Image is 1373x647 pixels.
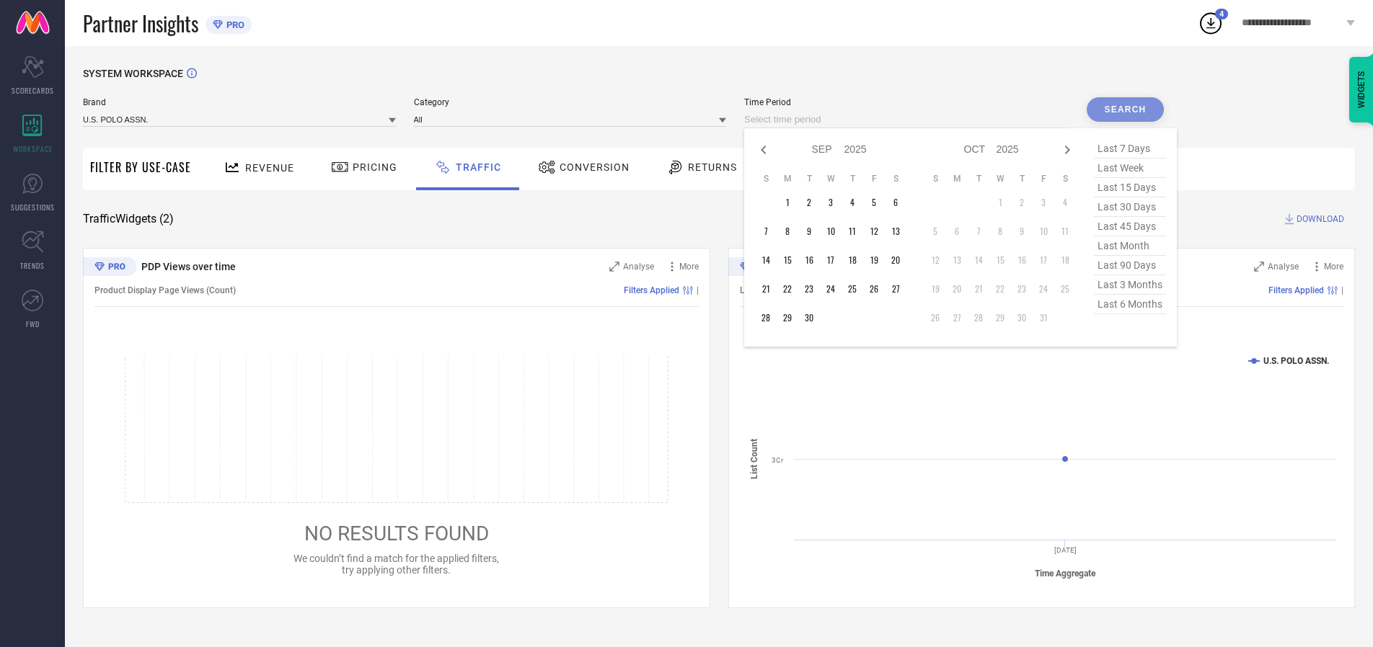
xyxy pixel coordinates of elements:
td: Mon Sep 15 2025 [777,249,798,271]
th: Wednesday [989,173,1011,184]
span: last week [1094,159,1166,178]
span: Traffic [456,161,501,173]
span: last month [1094,236,1166,256]
td: Tue Oct 28 2025 [968,307,989,329]
td: Wed Oct 22 2025 [989,278,1011,300]
span: last 90 days [1094,256,1166,275]
td: Mon Oct 27 2025 [946,307,968,329]
span: last 30 days [1094,197,1166,217]
td: Fri Oct 17 2025 [1033,249,1054,271]
span: PDP Views over time [141,261,236,272]
td: Tue Sep 23 2025 [798,278,820,300]
span: Brand [83,97,396,107]
span: SYSTEM WORKSPACE [83,68,183,79]
th: Monday [777,173,798,184]
td: Sun Oct 05 2025 [924,220,946,242]
td: Tue Sep 09 2025 [798,220,820,242]
span: Category [414,97,727,107]
span: Conversion [560,161,630,173]
td: Tue Oct 21 2025 [968,278,989,300]
th: Wednesday [820,173,842,184]
td: Wed Sep 10 2025 [820,220,842,242]
td: Tue Oct 07 2025 [968,220,989,242]
span: 4 [1219,9,1224,19]
th: Sunday [755,173,777,184]
td: Sun Oct 12 2025 [924,249,946,271]
td: Thu Oct 02 2025 [1011,192,1033,213]
span: Analyse [1268,262,1299,272]
th: Saturday [1054,173,1076,184]
td: Sat Sep 13 2025 [885,220,906,242]
span: Returns [688,161,737,173]
span: List Views (Count) [740,285,811,295]
th: Thursday [842,173,863,184]
td: Mon Oct 13 2025 [946,249,968,271]
tspan: List Count [749,439,759,479]
span: Pricing [353,161,397,173]
td: Sat Oct 18 2025 [1054,249,1076,271]
td: Fri Sep 05 2025 [863,192,885,213]
td: Sat Sep 20 2025 [885,249,906,271]
th: Monday [946,173,968,184]
td: Thu Sep 11 2025 [842,220,863,242]
span: SCORECARDS [12,85,54,96]
td: Wed Sep 03 2025 [820,192,842,213]
span: | [1341,285,1343,295]
div: Open download list [1198,10,1224,36]
th: Tuesday [968,173,989,184]
td: Sun Sep 07 2025 [755,220,777,242]
span: Filters Applied [624,285,679,295]
span: last 7 days [1094,139,1166,159]
td: Tue Sep 16 2025 [798,249,820,271]
td: Fri Oct 31 2025 [1033,307,1054,329]
span: Product Display Page Views (Count) [94,285,236,295]
th: Tuesday [798,173,820,184]
tspan: Time Aggregate [1035,568,1096,579]
td: Fri Sep 26 2025 [863,278,885,300]
span: More [1324,262,1343,272]
th: Friday [863,173,885,184]
span: Analyse [623,262,654,272]
td: Sat Sep 06 2025 [885,192,906,213]
td: Sun Oct 19 2025 [924,278,946,300]
text: 3Cr [772,456,784,464]
text: U.S. POLO ASSN. [1263,356,1329,366]
td: Sat Sep 27 2025 [885,278,906,300]
td: Mon Sep 08 2025 [777,220,798,242]
td: Fri Oct 24 2025 [1033,278,1054,300]
svg: Zoom [609,262,619,272]
span: Traffic Widgets ( 2 ) [83,212,174,226]
span: PRO [223,19,244,30]
td: Sat Oct 04 2025 [1054,192,1076,213]
td: Mon Sep 22 2025 [777,278,798,300]
span: last 15 days [1094,178,1166,197]
span: last 3 months [1094,275,1166,295]
span: More [679,262,699,272]
text: [DATE] [1054,546,1077,554]
td: Thu Oct 30 2025 [1011,307,1033,329]
span: last 6 months [1094,295,1166,314]
span: WORKSPACE [13,143,53,154]
div: Premium [83,257,136,279]
td: Thu Sep 04 2025 [842,192,863,213]
td: Thu Oct 16 2025 [1011,249,1033,271]
td: Wed Oct 15 2025 [989,249,1011,271]
th: Friday [1033,173,1054,184]
td: Tue Sep 30 2025 [798,307,820,329]
td: Wed Oct 01 2025 [989,192,1011,213]
div: Premium [728,257,782,279]
td: Sun Sep 14 2025 [755,249,777,271]
td: Tue Sep 02 2025 [798,192,820,213]
div: Previous month [755,141,772,159]
td: Thu Sep 25 2025 [842,278,863,300]
td: Thu Sep 18 2025 [842,249,863,271]
td: Sun Oct 26 2025 [924,307,946,329]
span: Filter By Use-Case [90,159,191,176]
span: TRENDS [20,260,45,271]
span: We couldn’t find a match for the applied filters, try applying other filters. [293,553,499,576]
td: Sat Oct 11 2025 [1054,220,1076,242]
td: Sun Sep 21 2025 [755,278,777,300]
td: Mon Oct 06 2025 [946,220,968,242]
span: Filters Applied [1268,285,1324,295]
td: Sun Sep 28 2025 [755,307,777,329]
